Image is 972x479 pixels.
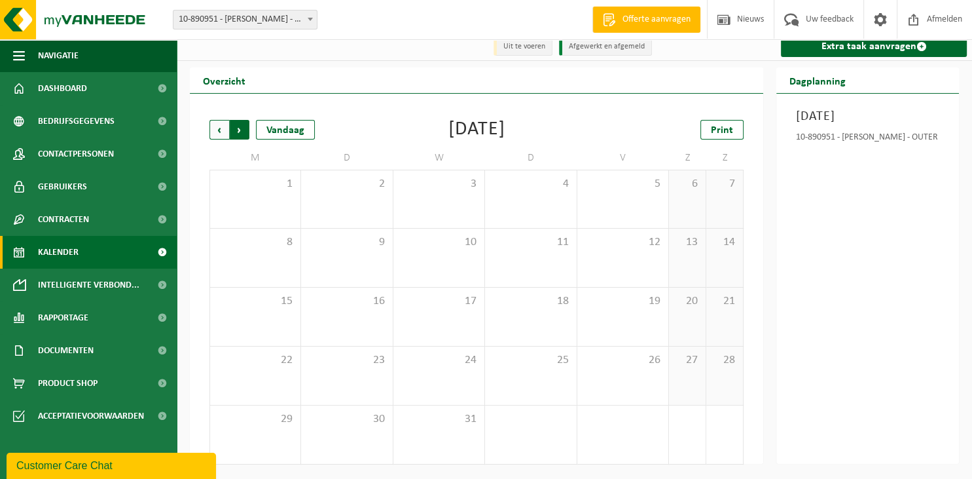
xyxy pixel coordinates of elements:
span: 13 [675,235,699,250]
span: 29 [217,412,294,427]
span: Dashboard [38,72,87,105]
td: D [485,146,577,170]
span: Gebruikers [38,170,87,203]
span: Contactpersonen [38,138,114,170]
span: Print [711,125,733,136]
span: 23 [308,353,386,368]
span: 10 [400,235,478,250]
td: M [209,146,301,170]
td: D [301,146,393,170]
span: 15 [217,294,294,309]
span: 5 [584,177,662,191]
iframe: chat widget [7,450,219,479]
td: V [577,146,669,170]
span: Kalender [38,236,79,269]
a: Print [700,120,744,140]
span: Product Shop [38,367,98,400]
span: 25 [492,353,569,368]
span: 24 [400,353,478,368]
span: 26 [584,353,662,368]
span: 17 [400,294,478,309]
a: Offerte aanvragen [592,7,700,33]
span: 6 [675,177,699,191]
span: Documenten [38,334,94,367]
span: 12 [584,235,662,250]
h2: Dagplanning [776,67,859,93]
span: 22 [217,353,294,368]
span: Vorige [209,120,229,140]
span: 20 [675,294,699,309]
div: 10-890951 - [PERSON_NAME] - OUTER [796,133,939,146]
td: W [393,146,485,170]
span: 14 [713,235,736,250]
span: 21 [713,294,736,309]
span: 27 [675,353,699,368]
span: 8 [217,235,294,250]
span: 3 [400,177,478,191]
span: 11 [492,235,569,250]
span: Rapportage [38,301,88,334]
span: 1 [217,177,294,191]
span: 4 [492,177,569,191]
span: 16 [308,294,386,309]
span: 19 [584,294,662,309]
span: 28 [713,353,736,368]
a: Extra taak aanvragen [781,36,967,57]
div: Vandaag [256,120,315,140]
span: 31 [400,412,478,427]
span: Volgende [230,120,249,140]
span: 7 [713,177,736,191]
span: Acceptatievoorwaarden [38,400,144,432]
div: [DATE] [448,120,505,140]
span: 2 [308,177,386,191]
li: Uit te voeren [494,38,552,56]
span: Offerte aanvragen [619,13,694,26]
td: Z [669,146,706,170]
span: Intelligente verbond... [38,269,139,301]
span: Navigatie [38,39,79,72]
span: 18 [492,294,569,309]
span: 10-890951 - WYNANT TIM - OUTER [173,10,317,29]
span: Contracten [38,203,89,236]
span: 30 [308,412,386,427]
span: 9 [308,235,386,250]
h3: [DATE] [796,107,939,126]
td: Z [706,146,744,170]
li: Afgewerkt en afgemeld [559,38,652,56]
span: Bedrijfsgegevens [38,105,115,138]
h2: Overzicht [190,67,259,93]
